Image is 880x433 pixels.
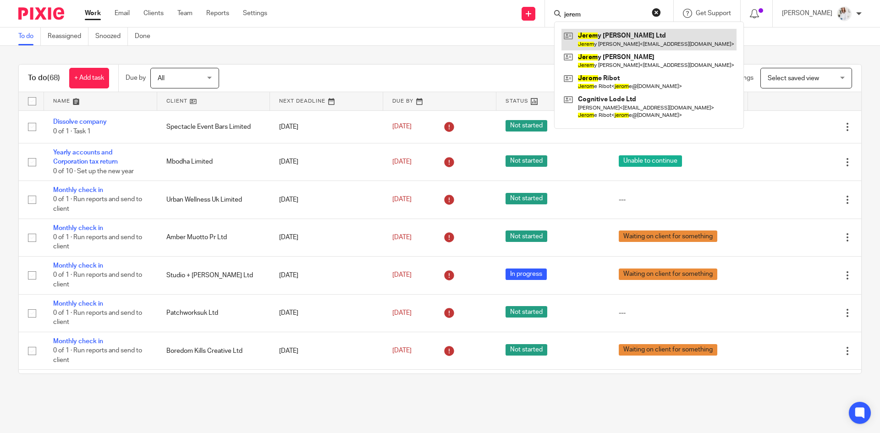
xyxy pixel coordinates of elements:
[158,75,165,82] span: All
[69,68,109,88] a: + Add task
[506,306,547,318] span: Not started
[506,193,547,204] span: Not started
[53,197,142,213] span: 0 of 1 · Run reports and send to client
[270,294,383,332] td: [DATE]
[270,143,383,181] td: [DATE]
[652,8,661,17] button: Clear
[619,308,739,318] div: ---
[53,128,91,135] span: 0 of 1 · Task 1
[157,143,270,181] td: Mbodha Limited
[53,119,107,125] a: Dissolve company
[157,332,270,370] td: Boredom Kills Creative Ltd
[95,27,128,45] a: Snoozed
[506,230,547,242] span: Not started
[619,344,717,356] span: Waiting on client for something
[506,269,547,280] span: In progress
[243,9,267,18] a: Settings
[619,269,717,280] span: Waiting on client for something
[47,74,60,82] span: (68)
[270,110,383,143] td: [DATE]
[135,27,157,45] a: Done
[53,168,134,175] span: 0 of 10 · Set up the new year
[85,9,101,18] a: Work
[270,219,383,256] td: [DATE]
[53,310,142,326] span: 0 of 1 · Run reports and send to client
[53,301,103,307] a: Monthly check in
[157,219,270,256] td: Amber Muotto Pr Ltd
[53,338,103,345] a: Monthly check in
[53,234,142,250] span: 0 of 1 · Run reports and send to client
[392,159,412,165] span: [DATE]
[506,120,547,132] span: Not started
[18,7,64,20] img: Pixie
[53,149,118,165] a: Yearly accounts and Corporation tax return
[28,73,60,83] h1: To do
[392,310,412,316] span: [DATE]
[270,181,383,219] td: [DATE]
[619,155,682,167] span: Unable to continue
[53,187,103,193] a: Monthly check in
[270,332,383,370] td: [DATE]
[619,195,739,204] div: ---
[53,272,142,288] span: 0 of 1 · Run reports and send to client
[157,370,270,407] td: Boredom Kills Creative Ltd
[53,348,142,364] span: 0 of 1 · Run reports and send to client
[115,9,130,18] a: Email
[157,110,270,143] td: Spectacle Event Bars Limited
[768,75,819,82] span: Select saved view
[48,27,88,45] a: Reassigned
[782,9,832,18] p: [PERSON_NAME]
[619,230,717,242] span: Waiting on client for something
[392,197,412,203] span: [DATE]
[392,124,412,130] span: [DATE]
[53,263,103,269] a: Monthly check in
[206,9,229,18] a: Reports
[177,9,192,18] a: Team
[157,257,270,294] td: Studio + [PERSON_NAME] Ltd
[270,257,383,294] td: [DATE]
[157,294,270,332] td: Patchworksuk Ltd
[143,9,164,18] a: Clients
[696,10,731,16] span: Get Support
[392,234,412,241] span: [DATE]
[392,272,412,279] span: [DATE]
[506,344,547,356] span: Not started
[392,348,412,354] span: [DATE]
[18,27,41,45] a: To do
[126,73,146,82] p: Due by
[837,6,852,21] img: Daisy.JPG
[506,155,547,167] span: Not started
[53,225,103,231] a: Monthly check in
[270,370,383,407] td: [DATE]
[157,181,270,219] td: Urban Wellness Uk Limited
[563,11,646,19] input: Search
